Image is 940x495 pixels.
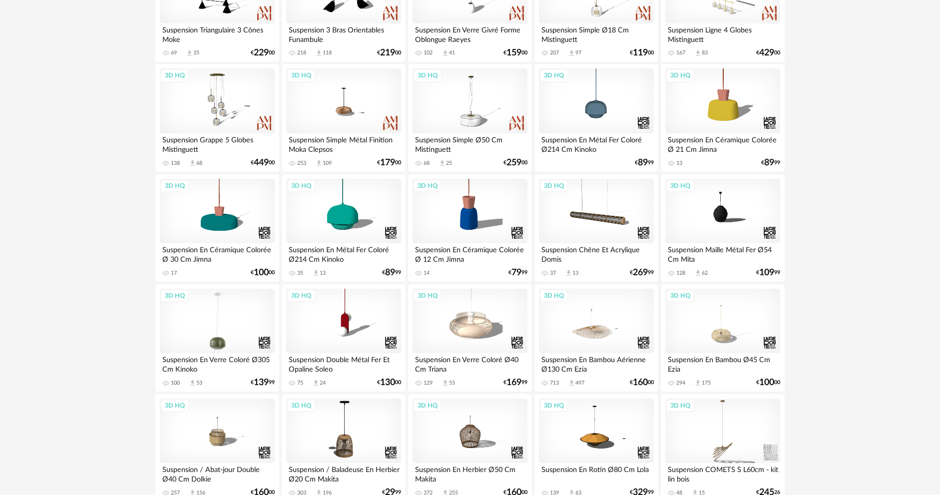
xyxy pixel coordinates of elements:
[297,380,303,387] div: 75
[160,243,275,263] div: Suspension En Céramique Colorée Ø 30 Cm Jimna
[312,379,320,387] span: Download icon
[413,399,442,412] div: 3D HQ
[666,69,695,82] div: 3D HQ
[424,49,433,56] div: 102
[254,379,269,386] span: 139
[196,160,202,167] div: 68
[539,179,568,192] div: 3D HQ
[382,269,401,276] div: € 99
[160,399,189,412] div: 3D HQ
[539,23,654,43] div: Suspension Simple Ø18 Cm Mistinguett
[287,289,316,302] div: 3D HQ
[380,49,395,56] span: 219
[694,49,702,57] span: Download icon
[511,269,521,276] span: 79
[702,49,708,56] div: 83
[286,23,401,43] div: Suspension 3 Bras Orientables Funambule
[160,353,275,373] div: Suspension En Verre Coloré Ø305 Cm Kinoko
[424,160,430,167] div: 68
[630,269,654,276] div: € 99
[666,179,695,192] div: 3D HQ
[254,159,269,166] span: 449
[635,159,654,166] div: € 99
[282,64,406,172] a: 3D HQ Suspension Simple Métal Finition Moka Clepsos 253 Download icon 109 €17900
[186,49,193,57] span: Download icon
[694,269,702,277] span: Download icon
[160,463,275,483] div: Suspension / Abat-jour Double Ø40 Cm Dolkie
[155,284,279,392] a: 3D HQ Suspension En Verre Coloré Ø305 Cm Kinoko 100 Download icon 53 €13999
[503,159,527,166] div: € 00
[506,159,521,166] span: 259
[568,49,575,57] span: Download icon
[534,174,658,282] a: 3D HQ Suspension Chêne Et Acrylique Domis 37 Download icon 13 €26999
[630,49,654,56] div: € 00
[666,399,695,412] div: 3D HQ
[539,133,654,153] div: Suspension En Métal Fer Coloré Ø214 Cm Kinoko
[160,133,275,153] div: Suspension Grappe 5 Globes Mistinguett
[550,49,559,56] div: 207
[575,380,584,387] div: 497
[756,49,780,56] div: € 00
[251,159,275,166] div: € 00
[539,353,654,373] div: Suspension En Bambou Aérienne Ø130 Cm Ezia
[449,380,455,387] div: 55
[160,23,275,43] div: Suspension Triangulaire 3 Cônes Moke
[297,160,306,167] div: 253
[297,49,306,56] div: 218
[633,49,648,56] span: 119
[287,69,316,82] div: 3D HQ
[534,284,658,392] a: 3D HQ Suspension En Bambou Aérienne Ø130 Cm Ezia 713 Download icon 497 €16000
[550,270,556,277] div: 37
[508,269,527,276] div: € 99
[160,179,189,192] div: 3D HQ
[413,23,527,43] div: Suspension En Verre Givré Forme Oblongue Raeyes
[702,380,711,387] div: 175
[666,289,695,302] div: 3D HQ
[424,380,433,387] div: 129
[665,133,780,153] div: Suspension En Céramique Colorée Ø 21 Cm Jimna
[171,160,180,167] div: 138
[756,379,780,386] div: € 00
[446,160,452,167] div: 25
[286,353,401,373] div: Suspension Double Métal Fer Et Opaline Soleo
[320,270,326,277] div: 13
[315,159,323,167] span: Download icon
[756,269,780,276] div: € 99
[171,380,180,387] div: 100
[413,289,442,302] div: 3D HQ
[196,380,202,387] div: 53
[694,379,702,387] span: Download icon
[155,64,279,172] a: 3D HQ Suspension Grappe 5 Globes Mistinguett 138 Download icon 68 €44900
[539,69,568,82] div: 3D HQ
[539,243,654,263] div: Suspension Chêne Et Acrylique Domis
[160,289,189,302] div: 3D HQ
[665,353,780,373] div: Suspension En Bambou Ø45 Cm Ezia
[377,159,401,166] div: € 00
[442,49,449,57] span: Download icon
[287,179,316,192] div: 3D HQ
[633,379,648,386] span: 160
[676,160,682,167] div: 13
[413,463,527,483] div: Suspension En Herbier Ø50 Cm Makita
[550,380,559,387] div: 713
[320,380,326,387] div: 24
[408,64,532,172] a: 3D HQ Suspension Simple Ø50 Cm Mistinguett 68 Download icon 25 €25900
[160,69,189,82] div: 3D HQ
[761,159,780,166] div: € 99
[189,379,196,387] span: Download icon
[759,49,774,56] span: 429
[661,174,785,282] a: 3D HQ Suspension Maille Métal Fer Ø54 Cm Mita 128 Download icon 62 €10999
[380,159,395,166] span: 179
[171,270,177,277] div: 17
[503,379,527,386] div: € 99
[413,243,527,263] div: Suspension En Céramique Colorée Ø 12 Cm Jimna
[377,49,401,56] div: € 00
[539,399,568,412] div: 3D HQ
[665,243,780,263] div: Suspension Maille Métal Fer Ø54 Cm Mita
[297,270,303,277] div: 35
[286,243,401,263] div: Suspension En Métal Fer Coloré Ø214 Cm Kinoko
[439,159,446,167] span: Download icon
[665,463,780,483] div: Suspension COMETS S L60cm - kit lin bois
[449,49,455,56] div: 41
[424,270,430,277] div: 14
